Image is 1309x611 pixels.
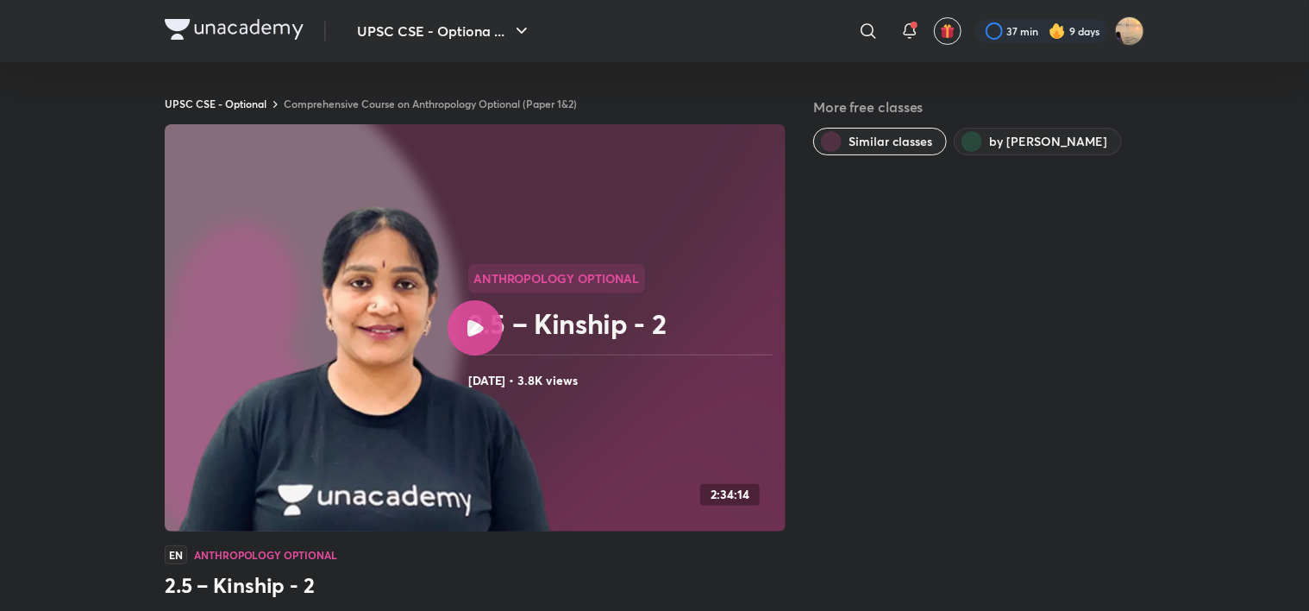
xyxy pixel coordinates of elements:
span: EN [165,545,187,564]
span: Similar classes [849,133,932,150]
h4: [DATE] • 3.8K views [468,369,779,392]
button: avatar [934,17,961,45]
a: Comprehensive Course on Anthropology Optional (Paper 1&2) [284,97,577,110]
a: Company Logo [165,19,304,44]
img: Company Logo [165,19,304,40]
button: by Himabindu [954,128,1122,155]
h2: 2.5 – Kinship - 2 [468,306,779,341]
button: Similar classes [813,128,947,155]
h3: 2.5 – Kinship - 2 [165,571,786,599]
button: UPSC CSE - Optiona ... [347,14,542,48]
h5: More free classes [813,97,1144,117]
a: UPSC CSE - Optional [165,97,266,110]
img: avatar [940,23,955,39]
img: streak [1049,22,1066,40]
img: Snatashree Punyatoya [1115,16,1144,46]
h4: 2:34:14 [711,488,749,502]
h4: Anthropology Optional [194,550,337,560]
span: by Himabindu [989,133,1107,150]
